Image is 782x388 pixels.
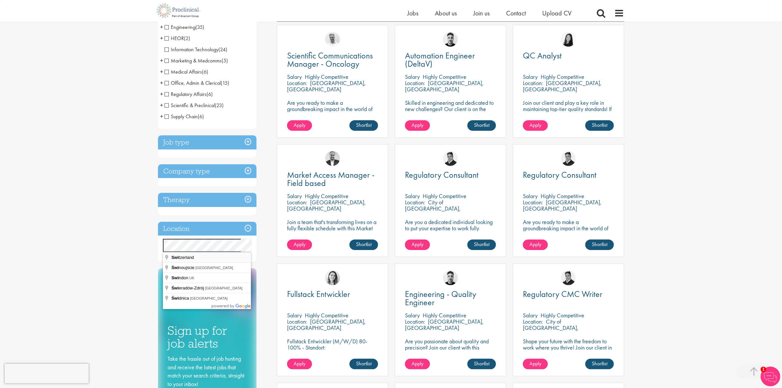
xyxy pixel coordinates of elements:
[405,338,496,363] p: Are you passionate about quality and precision? Join our client with this engineering role and he...
[443,270,458,285] img: Dean Fisher
[165,46,228,53] span: Information Technology
[761,367,780,386] img: Chatbot
[171,265,179,270] span: Świ
[523,240,548,250] a: Apply
[294,122,305,128] span: Apply
[523,318,543,325] span: Location:
[165,46,219,53] span: Information Technology
[171,255,195,260] span: tzerland
[287,169,374,189] span: Market Access Manager - Field based
[443,32,458,47] img: Dean Fisher
[287,198,366,212] p: [GEOGRAPHIC_DATA], [GEOGRAPHIC_DATA]
[165,91,207,98] span: Regulatory Affairs
[523,79,543,87] span: Location:
[222,57,228,64] span: (5)
[523,198,602,212] p: [GEOGRAPHIC_DATA], [GEOGRAPHIC_DATA]
[405,288,476,308] span: Engineering - Quality Engineer
[443,151,458,166] a: Peter Duvall
[189,276,194,280] span: UK
[287,318,366,331] p: [GEOGRAPHIC_DATA], [GEOGRAPHIC_DATA]
[349,359,378,369] a: Shortlist
[5,364,89,383] iframe: reCAPTCHA
[165,91,213,98] span: Regulatory Affairs
[405,120,430,131] a: Apply
[585,240,614,250] a: Shortlist
[529,241,541,248] span: Apply
[158,193,257,207] h3: Therapy
[467,120,496,131] a: Shortlist
[160,33,164,43] span: +
[405,100,496,125] p: Skilled in engineering and dedicated to new challenges? Our client is on the search for a DeltaV ...
[294,360,305,367] span: Apply
[287,171,378,187] a: Market Access Manager - Field based
[405,192,420,200] span: Salary
[523,52,614,60] a: QC Analyst
[585,120,614,131] a: Shortlist
[165,102,224,109] span: Scientific & Preclinical
[184,35,190,42] span: (2)
[158,135,257,149] div: Job type
[207,91,213,98] span: (6)
[294,241,305,248] span: Apply
[561,32,576,47] img: Numhom Sudsok
[405,52,496,68] a: Automation Engineer (DeltaV)
[423,311,466,319] p: Highly Competitive
[165,80,230,86] span: Office, Admin & Clerical
[405,50,475,69] span: Automation Engineer (DeltaV)
[474,9,490,17] span: Join us
[541,73,584,80] p: Highly Competitive
[165,113,198,120] span: Supply Chain
[506,9,526,17] span: Contact
[190,296,228,300] span: [GEOGRAPHIC_DATA]
[287,359,312,369] a: Apply
[561,270,576,285] a: Peter Duvall
[543,9,572,17] a: Upload CV
[158,222,257,236] h3: Location
[561,151,576,166] img: Peter Duvall
[523,318,579,338] p: City of [GEOGRAPHIC_DATA], [GEOGRAPHIC_DATA]
[529,360,541,367] span: Apply
[171,275,179,280] span: Swi
[160,22,164,32] span: +
[405,79,484,93] p: [GEOGRAPHIC_DATA], [GEOGRAPHIC_DATA]
[165,35,190,42] span: HEOR
[349,240,378,250] a: Shortlist
[171,285,205,290] span: eradów-Zdrój
[168,324,247,350] h3: Sign up for job alerts
[541,311,584,319] p: Highly Competitive
[325,270,340,285] a: Nur Ergiydiren
[405,198,425,206] span: Location:
[287,79,307,87] span: Location:
[198,113,204,120] span: (6)
[205,286,243,290] span: [GEOGRAPHIC_DATA]
[165,35,184,42] span: HEOR
[287,192,302,200] span: Salary
[523,338,614,357] p: Shape your future with the freedom to work where you thrive! Join our client in this fully remote...
[202,68,209,75] span: (6)
[349,120,378,131] a: Shortlist
[165,102,215,109] span: Scientific & Preclinical
[287,79,366,93] p: [GEOGRAPHIC_DATA], [GEOGRAPHIC_DATA]
[523,311,538,319] span: Salary
[325,32,340,47] img: Joshua Bye
[405,311,420,319] span: Salary
[523,171,614,179] a: Regulatory Consultant
[287,288,350,300] span: Fullstack Entwickler
[158,164,257,178] div: Company type
[325,151,340,166] img: Aitor Melia
[160,78,164,88] span: +
[171,275,189,280] span: ndon
[405,79,425,87] span: Location:
[585,359,614,369] a: Shortlist
[405,290,496,307] a: Engineering - Quality Engineer
[165,24,205,31] span: Engineering
[405,359,430,369] a: Apply
[405,318,425,325] span: Location:
[165,24,196,31] span: Engineering
[287,338,378,369] p: Fullstack Entwickler (M/W/D) 80-100% - Standort: [GEOGRAPHIC_DATA], [GEOGRAPHIC_DATA] - Arbeitsze...
[160,100,164,110] span: +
